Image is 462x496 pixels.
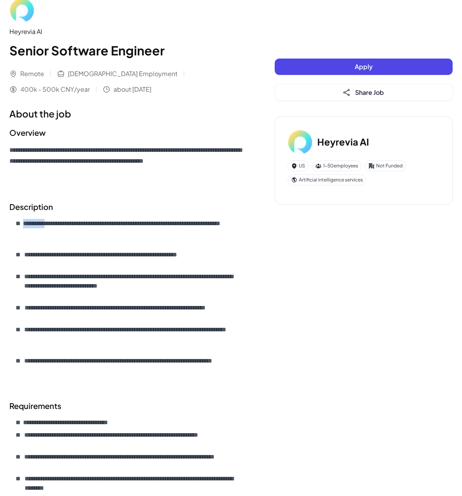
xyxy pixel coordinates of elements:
[9,201,243,213] h2: Description
[275,84,453,101] button: Share Job
[9,27,243,36] div: Heyrevia AI
[20,85,90,94] span: 400k - 500k CNY/year
[365,160,406,171] div: Not Funded
[9,400,243,412] h2: Requirements
[275,59,453,75] button: Apply
[355,62,373,71] span: Apply
[20,69,44,78] span: Remote
[288,174,366,185] div: Artificial intelligence services
[68,69,178,78] span: [DEMOGRAPHIC_DATA] Employment
[288,160,309,171] div: US
[288,129,313,154] img: He
[114,85,151,94] span: about [DATE]
[9,41,243,60] h1: Senior Software Engineer
[9,107,243,121] h1: About the job
[355,88,384,96] span: Share Job
[312,160,362,171] div: 1-50 employees
[9,127,243,139] h2: Overview
[317,135,369,149] h3: Heyrevia AI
